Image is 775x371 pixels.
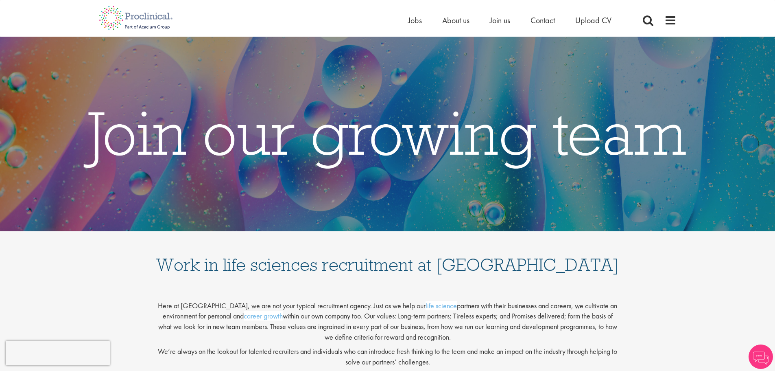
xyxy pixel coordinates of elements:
iframe: reCAPTCHA [6,341,110,365]
a: Contact [530,15,555,26]
p: We’re always on the lookout for talented recruiters and individuals who can introduce fresh think... [156,346,620,367]
img: Chatbot [749,345,773,369]
a: career growth [244,311,283,321]
a: Join us [490,15,510,26]
a: Upload CV [575,15,611,26]
a: About us [442,15,469,26]
a: life science [426,301,457,310]
p: Here at [GEOGRAPHIC_DATA], we are not your typical recruitment agency. Just as we help our partne... [156,294,620,342]
a: Jobs [408,15,422,26]
h1: Work in life sciences recruitment at [GEOGRAPHIC_DATA] [156,239,620,274]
